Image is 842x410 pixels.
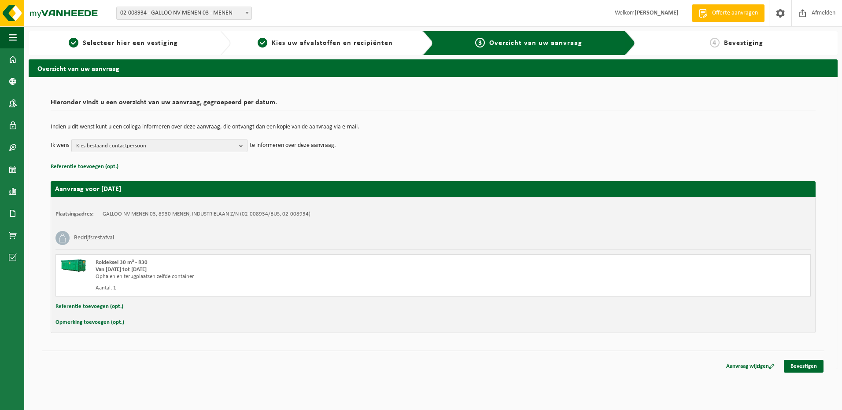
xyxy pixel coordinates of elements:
[29,59,838,77] h2: Overzicht van uw aanvraag
[55,317,124,328] button: Opmerking toevoegen (opt.)
[76,139,236,153] span: Kies bestaand contactpersoon
[71,139,247,152] button: Kies bestaand contactpersoon
[103,211,310,218] td: GALLOO NV MENEN 03, 8930 MENEN, INDUSTRIELAAN Z/N (02-008934/BUS, 02-008934)
[51,99,816,111] h2: Hieronder vindt u een overzicht van uw aanvraag, gegroepeerd per datum.
[710,9,760,18] span: Offerte aanvragen
[258,38,267,48] span: 2
[96,285,469,292] div: Aantal: 1
[51,139,69,152] p: Ik wens
[96,267,147,272] strong: Van [DATE] tot [DATE]
[692,4,764,22] a: Offerte aanvragen
[272,40,393,47] span: Kies uw afvalstoffen en recipiënten
[720,360,781,373] a: Aanvraag wijzigen
[60,259,87,272] img: HK-XR-30-GN-00.png
[489,40,582,47] span: Overzicht van uw aanvraag
[51,161,118,172] button: Referentie toevoegen (opt.)
[116,7,252,20] span: 02-008934 - GALLOO NV MENEN 03 - MENEN
[710,38,720,48] span: 4
[69,38,78,48] span: 1
[724,40,763,47] span: Bevestiging
[235,38,415,48] a: 2Kies uw afvalstoffen en recipiënten
[83,40,178,47] span: Selecteer hier een vestiging
[96,260,148,265] span: Roldeksel 30 m³ - R30
[117,7,251,19] span: 02-008934 - GALLOO NV MENEN 03 - MENEN
[96,273,469,280] div: Ophalen en terugplaatsen zelfde container
[250,139,336,152] p: te informeren over deze aanvraag.
[55,301,123,312] button: Referentie toevoegen (opt.)
[55,211,94,217] strong: Plaatsingsadres:
[74,231,114,245] h3: Bedrijfsrestafval
[635,10,679,16] strong: [PERSON_NAME]
[475,38,485,48] span: 3
[55,186,121,193] strong: Aanvraag voor [DATE]
[784,360,824,373] a: Bevestigen
[51,124,816,130] p: Indien u dit wenst kunt u een collega informeren over deze aanvraag, die ontvangt dan een kopie v...
[33,38,213,48] a: 1Selecteer hier een vestiging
